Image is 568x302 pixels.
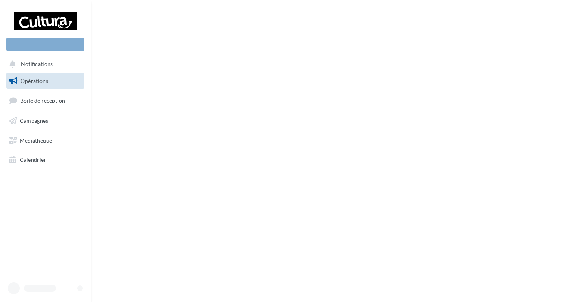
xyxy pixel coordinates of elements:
a: Boîte de réception [5,92,86,109]
div: Nouvelle campagne [6,38,84,51]
span: Campagnes [20,117,48,124]
span: Médiathèque [20,137,52,143]
a: Opérations [5,73,86,89]
a: Médiathèque [5,132,86,149]
a: Campagnes [5,113,86,129]
span: Calendrier [20,156,46,163]
span: Opérations [21,77,48,84]
span: Boîte de réception [20,97,65,104]
span: Notifications [21,61,53,68]
a: Calendrier [5,152,86,168]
